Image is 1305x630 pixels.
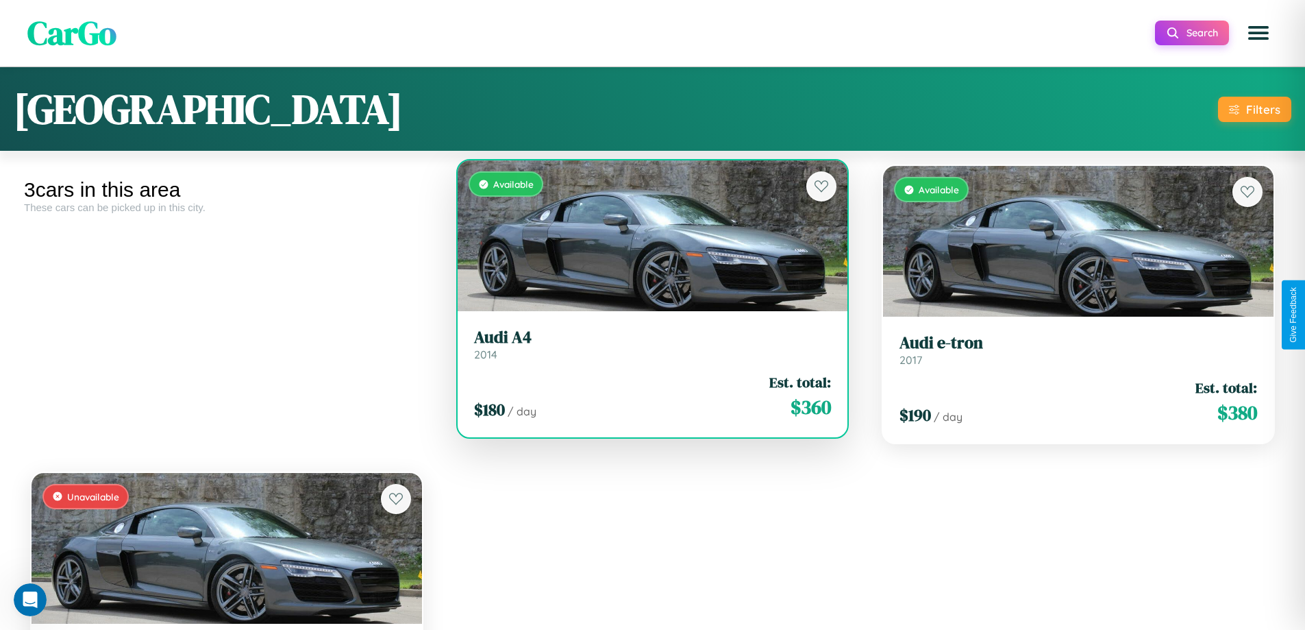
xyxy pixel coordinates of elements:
[791,393,831,421] span: $ 360
[474,328,832,348] h3: Audi A4
[474,328,832,361] a: Audi A42014
[1155,21,1229,45] button: Search
[474,348,497,361] span: 2014
[899,333,1257,353] h3: Audi e-tron
[67,491,119,502] span: Unavailable
[1217,399,1257,426] span: $ 380
[1239,14,1278,52] button: Open menu
[1186,27,1218,39] span: Search
[24,178,430,202] div: 3 cars in this area
[1195,378,1257,398] span: Est. total:
[899,353,922,367] span: 2017
[14,583,47,616] iframe: Intercom live chat
[899,333,1257,367] a: Audi e-tron2017
[493,178,534,190] span: Available
[1218,97,1291,122] button: Filters
[508,404,536,418] span: / day
[27,10,116,56] span: CarGo
[899,404,931,426] span: $ 190
[1289,287,1298,343] div: Give Feedback
[919,184,959,195] span: Available
[474,398,505,421] span: $ 180
[934,410,962,424] span: / day
[24,202,430,213] div: These cars can be picked up in this city.
[769,372,831,392] span: Est. total:
[14,81,403,137] h1: [GEOGRAPHIC_DATA]
[1246,102,1280,117] div: Filters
